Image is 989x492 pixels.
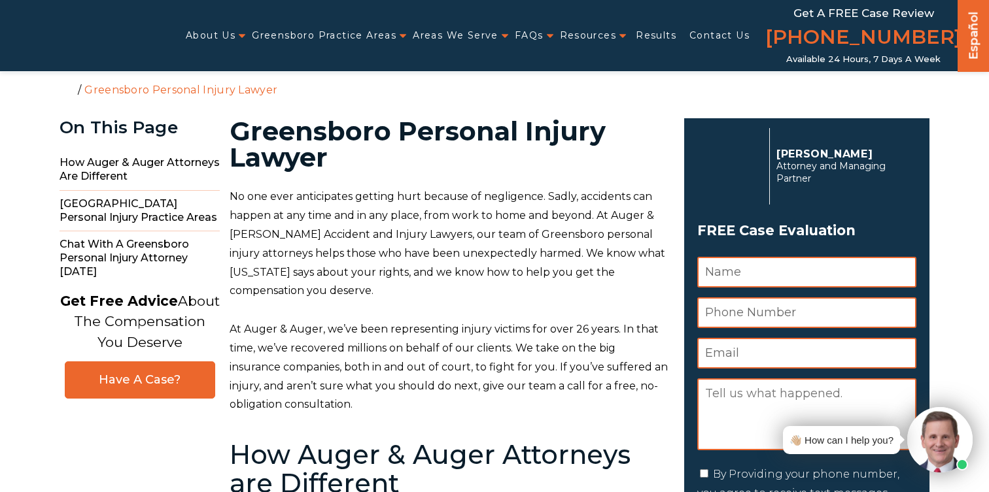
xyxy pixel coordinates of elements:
strong: Get Free Advice [60,293,178,309]
p: [PERSON_NAME] [776,148,909,160]
img: Herbert Auger [697,133,763,199]
span: [GEOGRAPHIC_DATA] Personal Injury Practice Areas [60,191,220,232]
p: At Auger & Auger, we’ve been representing injury victims for over 26 years. In that time, we’ve r... [230,320,668,414]
input: Name [697,257,916,287]
a: FAQs [515,22,544,49]
a: Have A Case? [65,361,215,399]
a: Resources [560,22,617,49]
span: Chat with a Greensboro Personal Injury Attorney [DATE] [60,231,220,285]
a: Home [63,83,75,95]
span: Available 24 Hours, 7 Days a Week [786,54,941,65]
a: Contact Us [689,22,750,49]
a: Results [636,22,676,49]
a: Areas We Serve [413,22,498,49]
li: Greensboro Personal Injury Lawyer [81,84,281,96]
div: 👋🏼 How can I help you? [789,431,894,449]
span: How Auger & Auger Attorneys are Different [60,150,220,191]
img: Intaker widget Avatar [907,407,973,472]
a: About Us [186,22,235,49]
span: FREE Case Evaluation [697,218,916,243]
span: Attorney and Managing Partner [776,160,909,185]
span: Get a FREE Case Review [793,7,934,20]
a: Greensboro Practice Areas [252,22,396,49]
p: No one ever anticipates getting hurt because of negligence. Sadly, accidents can happen at any ti... [230,188,668,301]
h1: Greensboro Personal Injury Lawyer [230,118,668,171]
div: On This Page [60,118,220,137]
img: Auger & Auger Accident and Injury Lawyers Logo [8,24,170,48]
p: About The Compensation You Deserve [60,291,220,353]
input: Email [697,338,916,369]
a: [PHONE_NUMBER] [765,23,962,54]
span: Have A Case? [78,372,201,387]
input: Phone Number [697,297,916,328]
